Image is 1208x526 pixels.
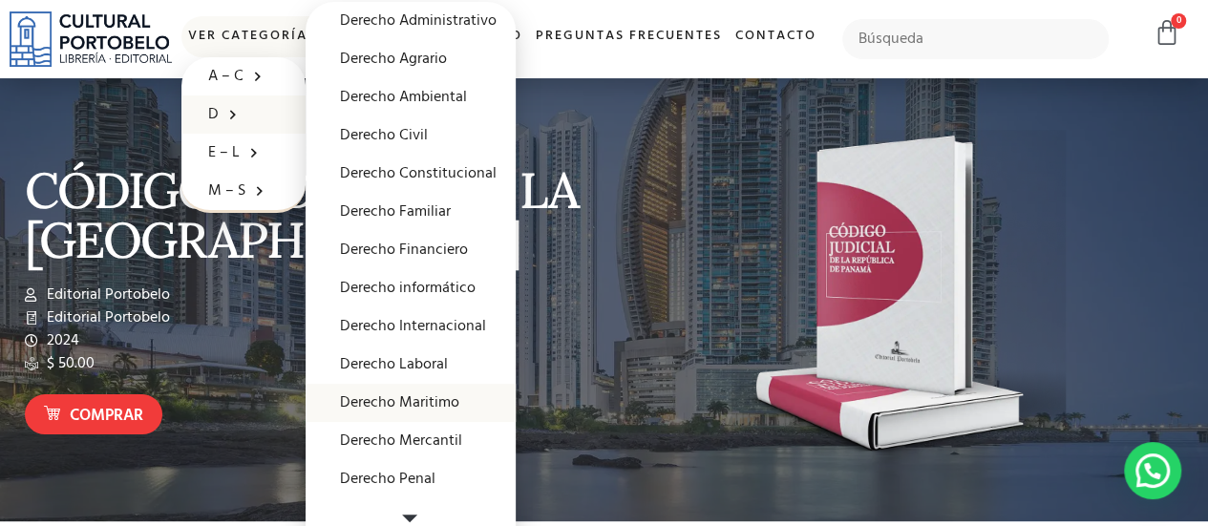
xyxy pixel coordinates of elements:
a: Derecho Mercantil [306,422,516,460]
a: Derecho Internacional [306,307,516,346]
a: Derecho informático [306,269,516,307]
span: Comprar [70,404,143,429]
span: 0 [1171,13,1186,29]
a: A – C [181,57,306,95]
a: 0 [1154,19,1180,47]
a: Derecho Laboral [306,346,516,384]
a: D [181,95,306,134]
a: M – S [181,172,306,210]
a: E – L [181,134,306,172]
a: Preguntas frecuentes [529,16,729,57]
a: Derecho Agrario [306,40,516,78]
ul: Ver Categorías [181,57,306,213]
p: CÓDIGO JUDICIAL DE LA [GEOGRAPHIC_DATA] [25,165,595,264]
input: Búsqueda [842,19,1109,59]
span: Editorial Portobelo [42,284,170,306]
span: Editorial Portobelo [42,306,170,329]
div: Contactar por WhatsApp [1124,442,1181,499]
a: Derecho Financiero [306,231,516,269]
a: Derecho Constitucional [306,155,516,193]
a: Ver Categorías [181,16,343,57]
a: Derecho Penal [306,460,516,498]
a: Contacto [729,16,823,57]
span: 2024 [42,329,79,352]
a: Derecho Ambiental [306,78,516,116]
a: Derecho Administrativo [306,2,516,40]
span: $ 50.00 [42,352,95,375]
a: Derecho Familiar [306,193,516,231]
a: Comprar [25,394,162,435]
a: Derecho Civil [306,116,516,155]
a: Derecho Maritimo [306,384,516,422]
